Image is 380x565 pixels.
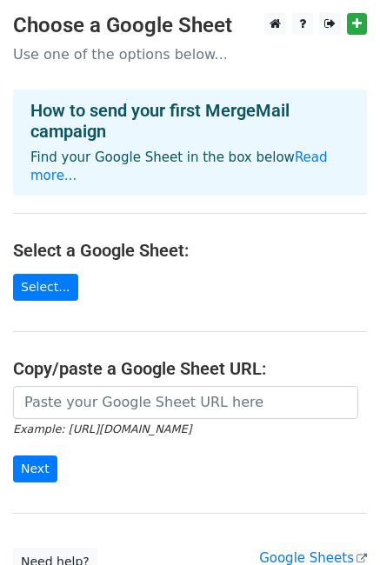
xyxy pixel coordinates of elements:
h4: Select a Google Sheet: [13,240,367,261]
input: Paste your Google Sheet URL here [13,386,358,419]
a: Read more... [30,150,328,183]
h3: Choose a Google Sheet [13,13,367,38]
small: Example: [URL][DOMAIN_NAME] [13,422,191,435]
p: Use one of the options below... [13,45,367,63]
h4: Copy/paste a Google Sheet URL: [13,358,367,379]
p: Find your Google Sheet in the box below [30,149,350,185]
a: Select... [13,274,78,301]
input: Next [13,455,57,482]
h4: How to send your first MergeMail campaign [30,100,350,142]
